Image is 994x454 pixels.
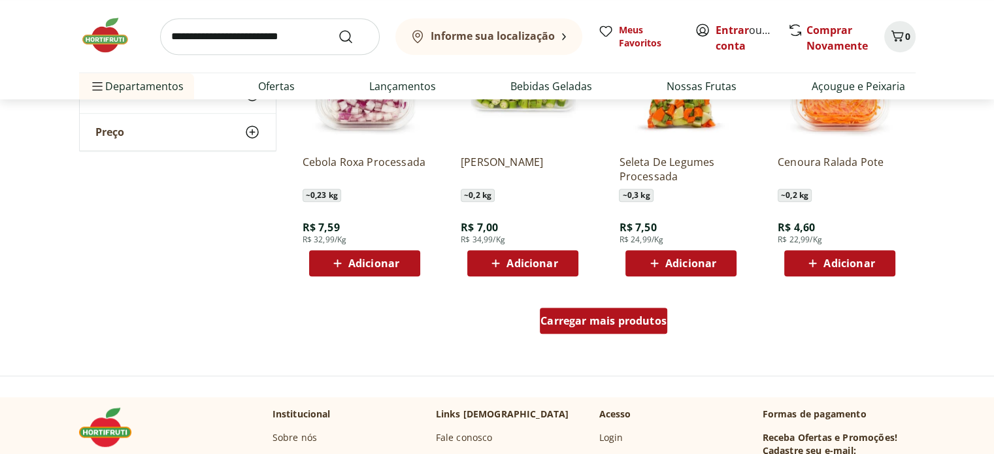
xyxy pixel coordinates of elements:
[369,78,436,94] a: Lançamentos
[160,18,380,55] input: search
[905,30,910,42] span: 0
[467,250,578,276] button: Adicionar
[778,220,815,235] span: R$ 4,60
[599,431,623,444] a: Login
[510,78,592,94] a: Bebidas Geladas
[884,21,916,52] button: Carrinho
[540,316,667,326] span: Carregar mais produtos
[79,16,144,55] img: Hortifruti
[806,23,868,53] a: Comprar Novamente
[506,258,557,268] span: Adicionar
[778,235,822,245] span: R$ 22,99/Kg
[716,22,774,54] span: ou
[619,189,653,202] span: ~ 0,3 kg
[348,258,399,268] span: Adicionar
[716,23,749,37] a: Entrar
[303,155,427,184] a: Cebola Roxa Processada
[665,258,716,268] span: Adicionar
[303,220,340,235] span: R$ 7,59
[273,408,331,421] p: Institucional
[667,78,737,94] a: Nossas Frutas
[763,408,916,421] p: Formas de pagamento
[619,24,679,50] span: Meus Favoritos
[778,189,812,202] span: ~ 0,2 kg
[461,235,505,245] span: R$ 34,99/Kg
[273,431,317,444] a: Sobre nós
[619,235,663,245] span: R$ 24,99/Kg
[778,155,902,184] a: Cenoura Ralada Pote
[338,29,369,44] button: Submit Search
[431,29,555,43] b: Informe sua localização
[436,408,569,421] p: Links [DEMOGRAPHIC_DATA]
[303,235,347,245] span: R$ 32,99/Kg
[823,258,874,268] span: Adicionar
[619,220,656,235] span: R$ 7,50
[90,71,184,102] span: Departamentos
[395,18,582,55] button: Informe sua localização
[309,250,420,276] button: Adicionar
[436,431,493,444] a: Fale conosco
[599,408,631,421] p: Acesso
[598,24,679,50] a: Meus Favoritos
[716,23,787,53] a: Criar conta
[540,308,667,339] a: Carregar mais produtos
[784,250,895,276] button: Adicionar
[80,114,276,151] button: Preço
[811,78,904,94] a: Açougue e Peixaria
[461,155,585,184] a: [PERSON_NAME]
[258,78,295,94] a: Ofertas
[619,155,743,184] a: Seleta De Legumes Processada
[461,189,495,202] span: ~ 0,2 kg
[303,189,341,202] span: ~ 0,23 kg
[763,431,897,444] h3: Receba Ofertas e Promoções!
[95,126,124,139] span: Preço
[461,220,498,235] span: R$ 7,00
[625,250,737,276] button: Adicionar
[90,71,105,102] button: Menu
[79,408,144,447] img: Hortifruti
